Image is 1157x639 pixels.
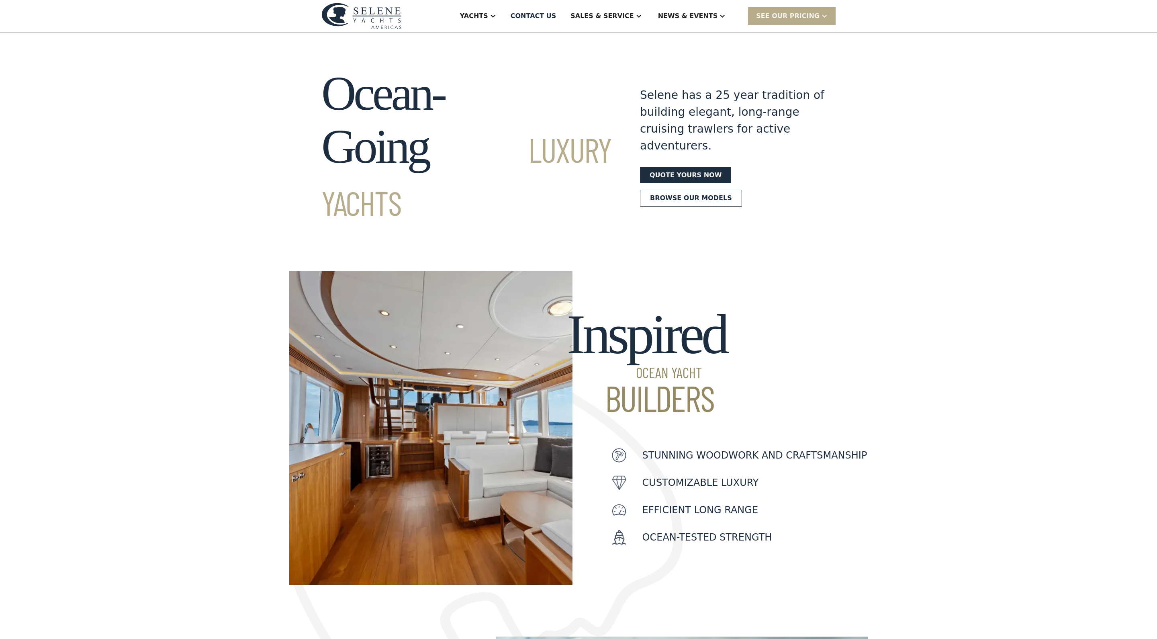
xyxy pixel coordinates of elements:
[511,11,556,21] div: Contact US
[321,3,402,29] img: logo
[567,380,726,416] span: Builders
[642,530,772,545] p: Ocean-Tested Strength
[612,475,626,490] img: icon
[640,87,825,154] div: Selene has a 25 year tradition of building elegant, long-range cruising trawlers for active adven...
[567,303,726,416] h2: Inspired
[756,11,820,21] div: SEE Our Pricing
[321,129,611,223] span: Luxury Yachts
[658,11,718,21] div: News & EVENTS
[642,503,758,517] p: Efficient Long Range
[748,7,836,25] div: SEE Our Pricing
[642,475,759,490] p: customizable luxury
[642,448,867,463] p: Stunning woodwork and craftsmanship
[321,67,611,226] h1: Ocean-Going
[567,365,726,380] span: Ocean Yacht
[460,11,488,21] div: Yachts
[570,11,634,21] div: Sales & Service
[640,167,731,183] a: Quote yours now
[289,271,572,584] img: motor yachts for sale
[640,190,742,207] a: Browse our models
